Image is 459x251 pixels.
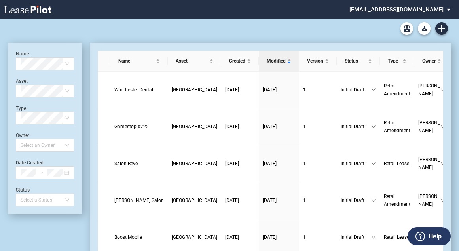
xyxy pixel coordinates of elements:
th: Name [110,51,168,72]
span: Initial Draft [341,86,371,94]
span: Name [118,57,154,65]
span: Initial Draft [341,196,371,204]
th: Type [380,51,414,72]
a: [DATE] [225,160,255,167]
span: Type [388,57,401,65]
span: Created [229,57,245,65]
a: Salon Reve [114,160,164,167]
span: Version [307,57,323,65]
th: Owner [414,51,449,72]
label: Owner [16,133,29,138]
a: [DATE] [225,233,255,241]
span: Retail Lease [384,234,409,240]
a: 1 [303,233,333,241]
a: Boost Mobile [114,233,164,241]
span: Initial Draft [341,233,371,241]
a: 1 [303,86,333,94]
span: Retail Amendment [384,120,410,133]
a: [DATE] [263,196,295,204]
span: Winchester Dental [114,87,153,93]
a: [DATE] [263,233,295,241]
span: down [440,198,445,203]
span: 1 [303,124,306,129]
span: down [440,124,445,129]
a: [DATE] [263,86,295,94]
a: Retail Amendment [384,119,410,135]
span: 1 [303,87,306,93]
a: Retail Lease [384,160,410,167]
span: Owner [422,57,436,65]
span: Retail Amendment [384,83,410,97]
span: [DATE] [225,234,239,240]
label: Status [16,187,30,193]
span: 1 [303,198,306,203]
label: Name [16,51,29,57]
span: Asset [176,57,208,65]
span: [DATE] [225,124,239,129]
a: Archive [400,22,413,35]
a: [GEOGRAPHIC_DATA] [172,160,217,167]
span: Status [345,57,366,65]
a: [PERSON_NAME] Salon [114,196,164,204]
span: Initial Draft [341,160,371,167]
span: Modified [267,57,286,65]
span: swap-right [39,170,44,175]
span: [PERSON_NAME] [418,119,440,135]
a: Retail Lease [384,233,410,241]
a: [GEOGRAPHIC_DATA] [172,86,217,94]
a: 1 [303,123,333,131]
span: Retail Amendment [384,194,410,207]
span: to [39,170,44,175]
span: Retail Lease [384,161,409,166]
span: [DATE] [225,161,239,166]
span: down [371,124,376,129]
a: [DATE] [263,123,295,131]
a: [DATE] [225,86,255,94]
span: [PERSON_NAME] [418,82,440,98]
span: Stone Creek Village [172,161,217,166]
span: 1 [303,234,306,240]
span: [DATE] [263,87,277,93]
span: [DATE] [225,198,239,203]
span: [DATE] [225,87,239,93]
a: [DATE] [225,123,255,131]
span: [PERSON_NAME] [418,192,440,208]
span: down [371,87,376,92]
span: [DATE] [263,124,277,129]
span: Salon Reve [114,161,138,166]
span: Sunbury Plaza [172,234,217,240]
th: Asset [168,51,221,72]
a: Retail Amendment [384,192,410,208]
span: [PERSON_NAME] [418,156,440,171]
md-menu: Download Blank Form List [415,22,433,35]
button: Download Blank Form [418,22,431,35]
span: [DATE] [263,234,277,240]
span: down [440,87,445,92]
a: Retail Amendment [384,82,410,98]
span: down [371,198,376,203]
a: [DATE] [263,160,295,167]
label: Help [429,231,442,241]
span: Madhuri Salon [114,198,164,203]
a: [DATE] [225,196,255,204]
th: Status [337,51,380,72]
label: Date Created [16,160,44,165]
a: [GEOGRAPHIC_DATA] [172,233,217,241]
a: 1 [303,160,333,167]
label: Type [16,106,26,111]
th: Modified [259,51,299,72]
th: Version [299,51,337,72]
span: down [371,161,376,166]
label: Asset [16,78,28,84]
span: 1 [303,161,306,166]
span: Easton Square [172,124,217,129]
span: [DATE] [263,198,277,203]
span: Gamestop #722 [114,124,149,129]
a: 1 [303,196,333,204]
button: Help [408,227,451,245]
span: Boost Mobile [114,234,142,240]
a: [GEOGRAPHIC_DATA] [172,123,217,131]
a: [GEOGRAPHIC_DATA] [172,196,217,204]
a: Create new document [435,22,448,35]
a: Winchester Dental [114,86,164,94]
